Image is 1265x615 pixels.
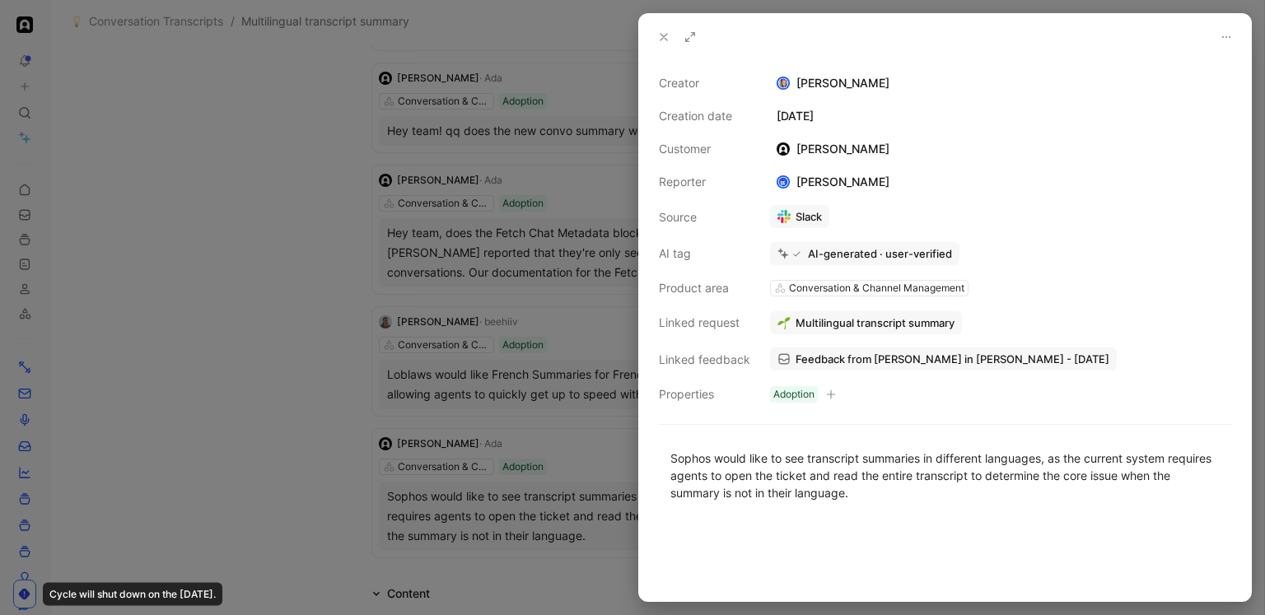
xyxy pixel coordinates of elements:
div: Creator [659,73,750,93]
a: Feedback from [PERSON_NAME] in [PERSON_NAME] - [DATE] [770,347,1117,370]
div: Product area [659,278,750,298]
img: 🌱 [777,316,791,329]
div: Adoption [773,386,815,403]
div: Conversation & Channel Management [789,280,964,296]
div: Cycle will shut down on the [DATE]. [43,583,222,606]
div: Customer [659,139,750,159]
button: 🌱Multilingual transcript summary [770,311,962,334]
div: Sophos would like to see transcript summaries in different languages, as the current system requi... [670,450,1220,501]
div: AI-generated · user-verified [808,246,952,261]
div: [PERSON_NAME] [770,139,896,159]
div: Linked feedback [659,350,750,370]
span: Multilingual transcript summary [796,315,955,330]
div: [PERSON_NAME] [770,73,1231,93]
img: logo [777,142,790,156]
div: [PERSON_NAME] [770,172,896,192]
div: Creation date [659,106,750,126]
div: AI tag [659,244,750,263]
div: Properties [659,384,750,404]
div: Linked request [659,313,750,333]
a: Slack [770,205,829,228]
div: [DATE] [770,106,1231,126]
div: Source [659,207,750,227]
span: Feedback from [PERSON_NAME] in [PERSON_NAME] - [DATE] [796,352,1109,366]
div: Reporter [659,172,750,192]
img: avatar [778,78,789,89]
img: avatar [778,177,789,188]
